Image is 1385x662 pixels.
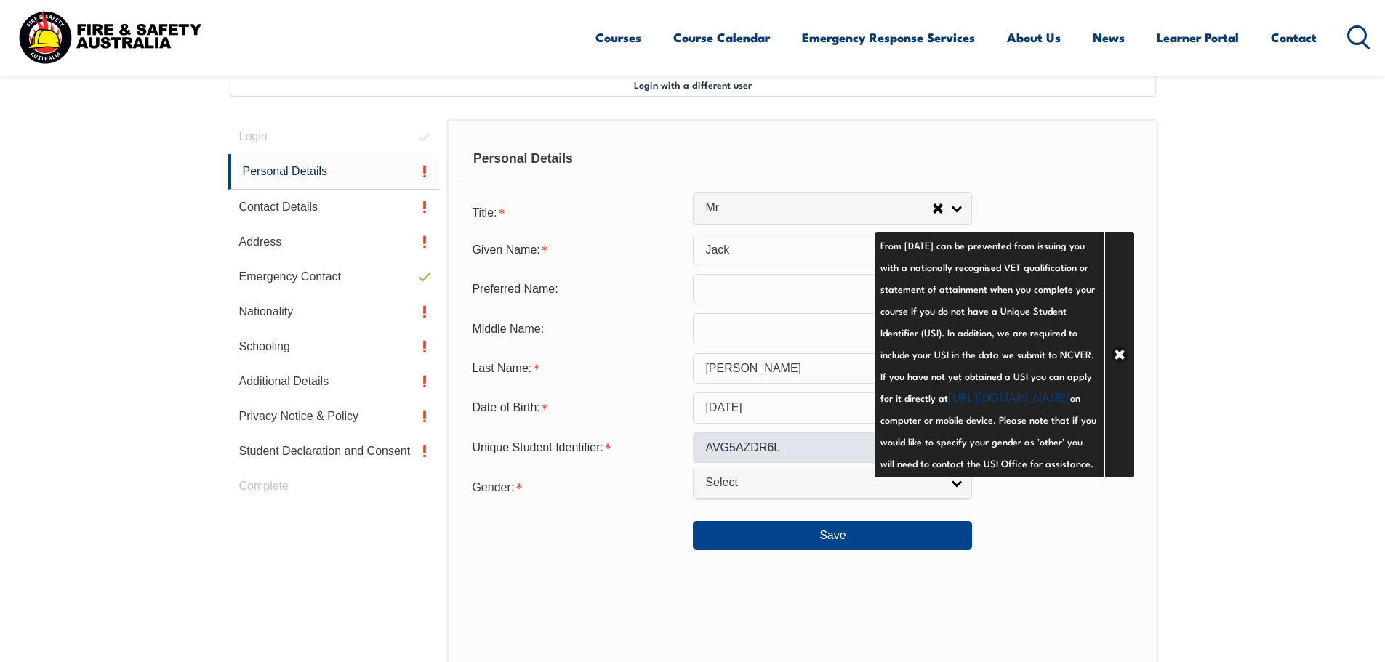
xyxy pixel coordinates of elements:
[460,315,693,342] div: Middle Name:
[228,434,440,469] a: Student Declaration and Consent
[460,197,693,226] div: Title is required.
[228,225,440,259] a: Address
[693,521,972,550] button: Save
[1104,232,1134,477] a: Close
[460,141,1144,177] div: Personal Details
[472,481,514,493] span: Gender:
[460,275,693,303] div: Preferred Name:
[1271,18,1317,57] a: Contact
[228,190,440,225] a: Contact Details
[673,18,770,57] a: Course Calendar
[472,206,497,219] span: Title:
[705,475,941,491] span: Select
[802,18,975,57] a: Emergency Response Services
[460,394,693,421] div: Date of Birth is required.
[228,294,440,329] a: Nationality
[693,432,972,463] input: 10 Characters no 1, 0, O or I
[460,355,693,382] div: Last Name is required.
[634,78,752,90] span: Login with a different user
[228,154,440,190] a: Personal Details
[1007,18,1061,57] a: About Us
[460,472,693,501] div: Gender is required.
[1093,18,1125,57] a: News
[705,201,932,216] span: Mr
[948,387,1070,405] a: [URL][DOMAIN_NAME]
[972,397,992,418] a: Info
[228,259,440,294] a: Emergency Contact
[228,329,440,364] a: Schooling
[972,437,992,458] a: Info
[228,364,440,399] a: Additional Details
[460,434,693,461] div: Unique Student Identifier is required.
[1157,18,1239,57] a: Learner Portal
[460,236,693,264] div: Given Name is required.
[595,18,641,57] a: Courses
[693,392,972,423] input: Select Date...
[228,399,440,434] a: Privacy Notice & Policy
